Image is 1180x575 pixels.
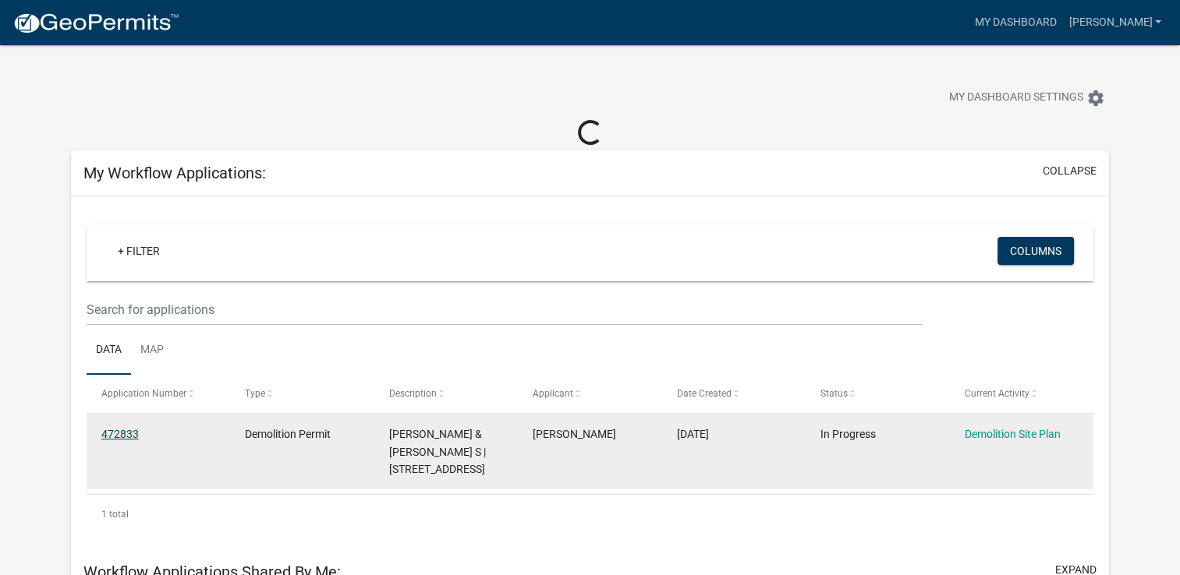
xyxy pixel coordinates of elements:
datatable-header-cell: Applicant [518,375,661,412]
span: 09/03/2025 [677,428,709,440]
a: Map [131,326,173,376]
span: Demolition Permit [245,428,331,440]
button: My Dashboard Settingssettings [937,83,1118,113]
a: My Dashboard [968,8,1062,37]
span: In Progress [820,428,876,440]
i: settings [1086,89,1105,108]
div: collapse [71,196,1110,549]
a: [PERSON_NAME] [1062,8,1168,37]
a: Demolition Site Plan [964,428,1060,440]
a: 472833 [101,428,139,440]
button: collapse [1043,163,1097,179]
datatable-header-cell: Type [230,375,374,412]
span: Status [820,388,848,399]
span: Type [245,388,265,399]
input: Search for applications [87,294,922,326]
datatable-header-cell: Current Activity [949,375,1093,412]
span: Date Created [677,388,732,399]
button: Columns [998,237,1074,265]
span: Description [389,388,437,399]
datatable-header-cell: Date Created [661,375,805,412]
span: Current Activity [964,388,1029,399]
h5: My Workflow Applications: [83,164,266,182]
a: + Filter [105,237,172,265]
a: Data [87,326,131,376]
span: Randall [533,428,616,440]
datatable-header-cell: Description [374,375,518,412]
datatable-header-cell: Application Number [87,375,230,412]
span: Applicant [533,388,573,399]
datatable-header-cell: Status [806,375,949,412]
span: My Dashboard Settings [949,89,1083,108]
span: Application Number [101,388,186,399]
span: Dever, Randall J & Linda S | 9748 E ST RD 18 [389,428,486,476]
div: 1 total [87,495,1094,534]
